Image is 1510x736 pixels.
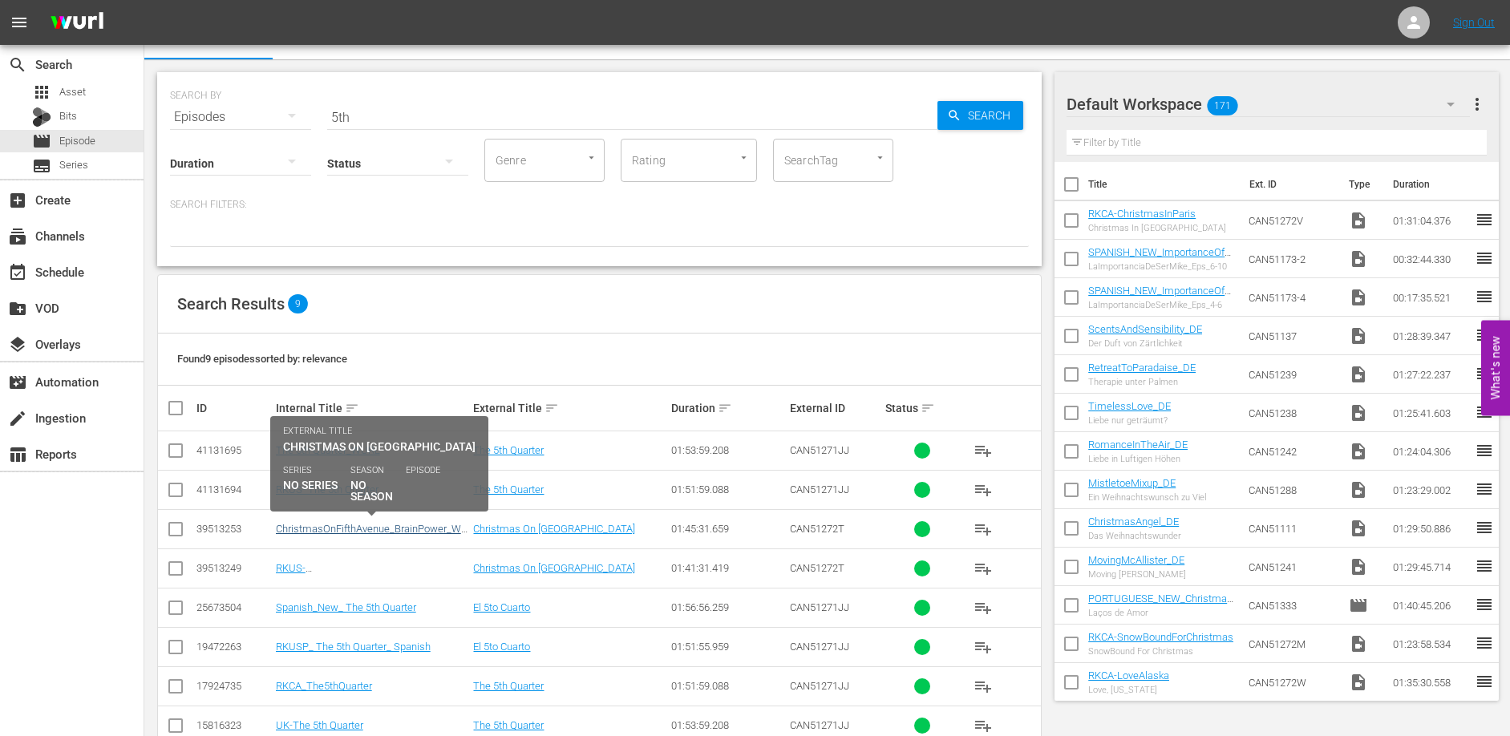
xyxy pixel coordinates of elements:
div: Der Duft von Zärtlichkeit [1088,338,1202,349]
a: ChristmasOnFifthAvenue_BrainPower_WURL [276,523,468,547]
div: Internal Title [276,398,469,418]
span: Video [1349,519,1368,538]
a: RKCA-LoveAlaska [1088,669,1169,681]
span: reorder [1475,249,1494,268]
td: 01:40:45.206 [1387,586,1475,625]
span: Reports [8,445,27,464]
div: Bits [32,107,51,127]
div: 01:53:59.208 [671,719,785,731]
span: reorder [1475,672,1494,691]
div: 15816323 [196,719,271,731]
span: Video [1349,480,1368,499]
span: playlist_add [974,559,993,578]
span: Search [961,101,1023,130]
span: Channels [8,227,27,246]
button: Open [736,150,751,165]
td: CAN51242 [1242,432,1342,471]
a: RKUSP_ The 5th Quarter_ Spanish [276,641,431,653]
span: Video [1349,249,1368,269]
span: reorder [1475,595,1494,614]
div: 01:53:59.208 [671,444,785,456]
span: reorder [1475,287,1494,306]
div: 01:51:55.959 [671,641,785,653]
span: playlist_add [974,637,993,657]
span: menu [10,13,29,32]
div: Ein Weihnachtswunsch zu Viel [1088,492,1206,503]
span: reorder [1475,633,1494,653]
span: CAN51271JJ [790,601,849,613]
a: MovingMcAllister_DE [1088,554,1184,566]
img: ans4CAIJ8jUAAAAAAAAAAAAAAAAAAAAAAAAgQb4GAAAAAAAAAAAAAAAAAAAAAAAAJMjXAAAAAAAAAAAAAAAAAAAAAAAAgAT5G... [38,4,115,42]
span: Series [59,157,88,173]
a: The 5th Quarter [473,444,544,456]
td: CAN51238 [1242,394,1342,432]
span: reorder [1475,479,1494,499]
span: Video [1349,673,1368,692]
div: ID [196,402,271,415]
div: 01:45:31.659 [671,523,785,535]
span: reorder [1475,556,1494,576]
td: CAN51111 [1242,509,1342,548]
span: Video [1349,442,1368,461]
div: 01:41:31.419 [671,562,785,574]
span: sort [544,401,559,415]
span: sort [921,401,935,415]
span: playlist_add [974,598,993,617]
th: Type [1339,162,1383,207]
span: reorder [1475,518,1494,537]
div: Duration [671,398,785,418]
td: CAN51173-2 [1242,240,1342,278]
a: The 5th Quarter [473,680,544,692]
div: Liebe in Luftigen Höhen [1088,454,1188,464]
button: playlist_add [964,588,1002,627]
div: Christmas In [GEOGRAPHIC_DATA] [1088,223,1226,233]
a: RKUS-ChristmasOnFifthAvenue_BrainPower [276,562,447,586]
div: Das Weihnachtswunder [1088,531,1181,541]
td: 01:23:58.534 [1387,625,1475,663]
span: Video [1349,403,1368,423]
td: 01:23:29.002 [1387,471,1475,509]
span: CAN51271JJ [790,444,849,456]
td: 01:24:04.306 [1387,432,1475,471]
button: Open [584,150,599,165]
span: CAN51272T [790,523,844,535]
td: 01:29:50.886 [1387,509,1475,548]
div: External ID [790,402,880,415]
a: Christmas On [GEOGRAPHIC_DATA] [473,523,635,535]
span: Search [8,55,27,75]
td: CAN51241 [1242,548,1342,586]
div: External Title [473,398,666,418]
a: SPANISH_NEW_ImportanceOfBeingMike_Eps_4-6 [1088,285,1231,309]
span: Bits [59,108,77,124]
td: 01:31:04.376 [1387,201,1475,240]
td: 00:32:44.330 [1387,240,1475,278]
button: Open Feedback Widget [1481,321,1510,416]
button: playlist_add [964,628,1002,666]
span: Series [32,156,51,176]
span: playlist_add [974,520,993,539]
span: playlist_add [974,716,993,735]
span: Schedule [8,263,27,282]
div: SnowBound For Christmas [1088,646,1233,657]
td: CAN51272M [1242,625,1342,663]
div: Laços de Amor [1088,608,1236,618]
button: playlist_add [964,471,1002,509]
span: Asset [32,83,51,102]
div: 19472263 [196,641,271,653]
td: CAN51333 [1242,586,1342,625]
div: LaImportanciaDeSerMike_Eps_6-10 [1088,261,1236,272]
a: Sign Out [1453,16,1495,29]
td: CAN51288 [1242,471,1342,509]
span: CAN51271JJ [790,483,849,495]
span: Found 9 episodes sorted by: relevance [177,353,347,365]
div: 17924735 [196,680,271,692]
span: Video [1349,634,1368,653]
th: Duration [1383,162,1480,207]
span: Ingestion [8,409,27,428]
button: Search [937,101,1023,130]
a: RKCA_The5thQuarter [276,680,372,692]
span: CAN51271JJ [790,719,849,731]
a: RKCA-ChristmasInParis [1088,208,1196,220]
span: playlist_add [974,480,993,499]
a: El 5to Cuarto [473,641,530,653]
